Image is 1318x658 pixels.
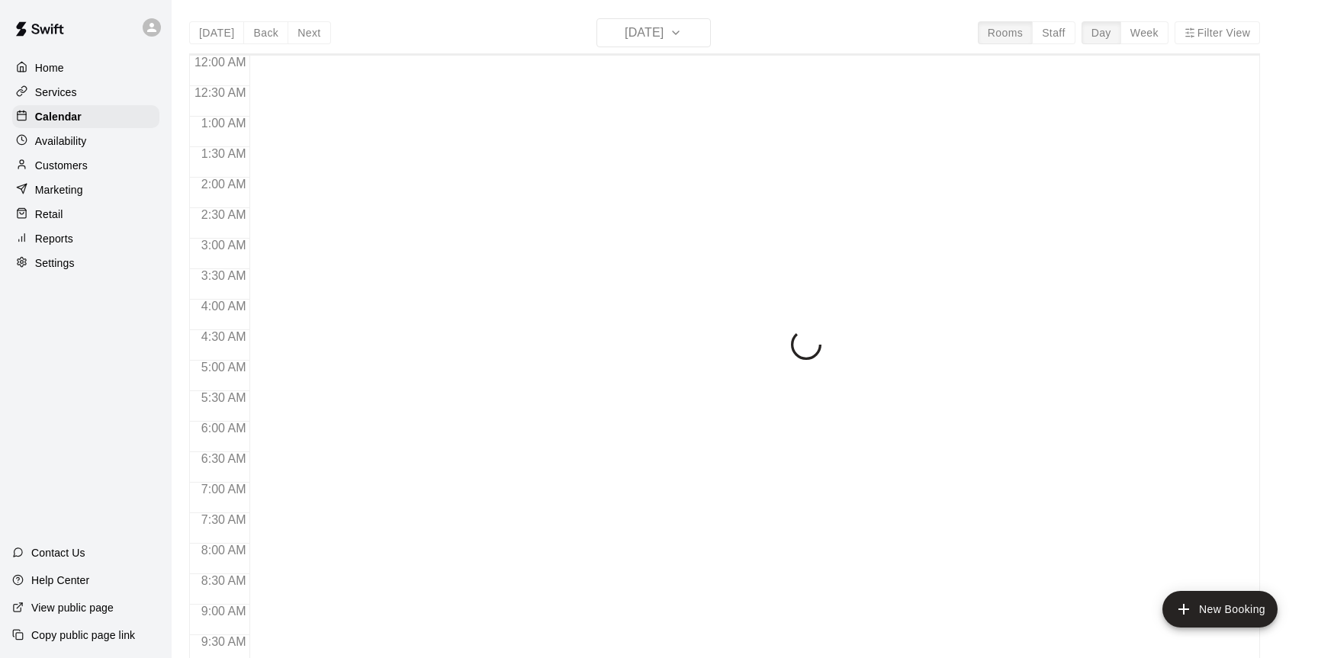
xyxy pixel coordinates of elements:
[198,178,250,191] span: 2:00 AM
[1162,591,1278,628] button: add
[198,483,250,496] span: 7:00 AM
[198,300,250,313] span: 4:00 AM
[191,86,250,99] span: 12:30 AM
[35,231,73,246] p: Reports
[35,60,64,75] p: Home
[31,573,89,588] p: Help Center
[12,252,159,274] a: Settings
[198,117,250,130] span: 1:00 AM
[12,81,159,104] a: Services
[198,147,250,160] span: 1:30 AM
[35,182,83,197] p: Marketing
[12,203,159,226] a: Retail
[31,545,85,560] p: Contact Us
[198,330,250,343] span: 4:30 AM
[198,361,250,374] span: 5:00 AM
[31,600,114,615] p: View public page
[35,133,87,149] p: Availability
[35,207,63,222] p: Retail
[198,208,250,221] span: 2:30 AM
[198,544,250,557] span: 8:00 AM
[198,635,250,648] span: 9:30 AM
[198,269,250,282] span: 3:30 AM
[198,513,250,526] span: 7:30 AM
[12,130,159,152] a: Availability
[198,452,250,465] span: 6:30 AM
[12,178,159,201] a: Marketing
[191,56,250,69] span: 12:00 AM
[198,605,250,618] span: 9:00 AM
[35,158,88,173] p: Customers
[198,574,250,587] span: 8:30 AM
[198,391,250,404] span: 5:30 AM
[12,154,159,177] a: Customers
[12,105,159,128] a: Calendar
[198,422,250,435] span: 6:00 AM
[35,255,75,271] p: Settings
[198,239,250,252] span: 3:00 AM
[31,628,135,643] p: Copy public page link
[12,227,159,250] a: Reports
[35,109,82,124] p: Calendar
[35,85,77,100] p: Services
[12,56,159,79] a: Home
